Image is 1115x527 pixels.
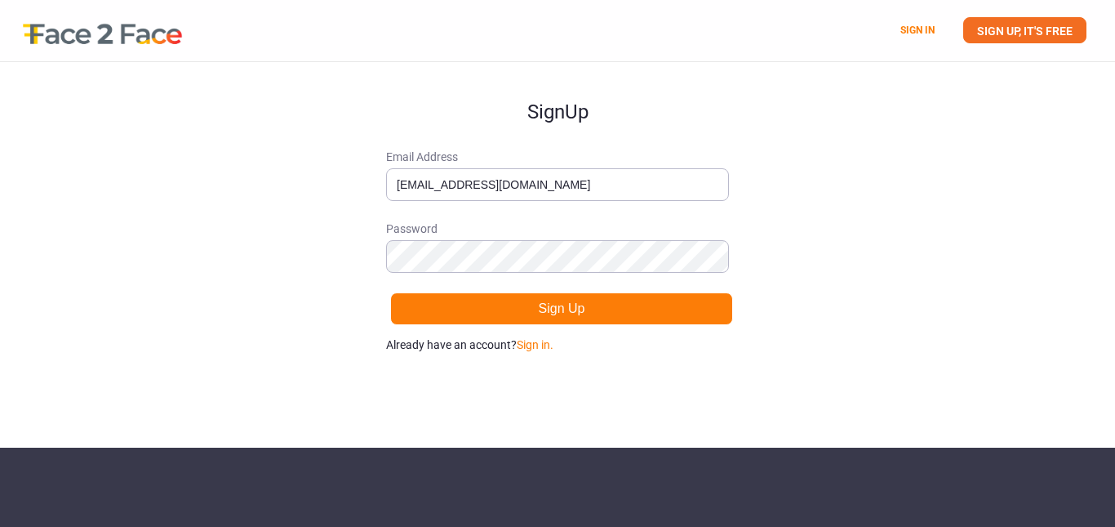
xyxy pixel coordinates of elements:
[386,240,729,273] input: Password
[390,293,733,325] button: Sign Up
[386,337,729,353] p: Already have an account?
[386,149,729,165] span: Email Address
[386,62,729,123] h1: Sign Up
[517,338,553,351] a: Sign in.
[963,17,1086,43] a: SIGN UP, IT'S FREE
[900,25,935,36] a: SIGN IN
[386,168,729,201] input: Email Address
[386,221,729,237] span: Password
